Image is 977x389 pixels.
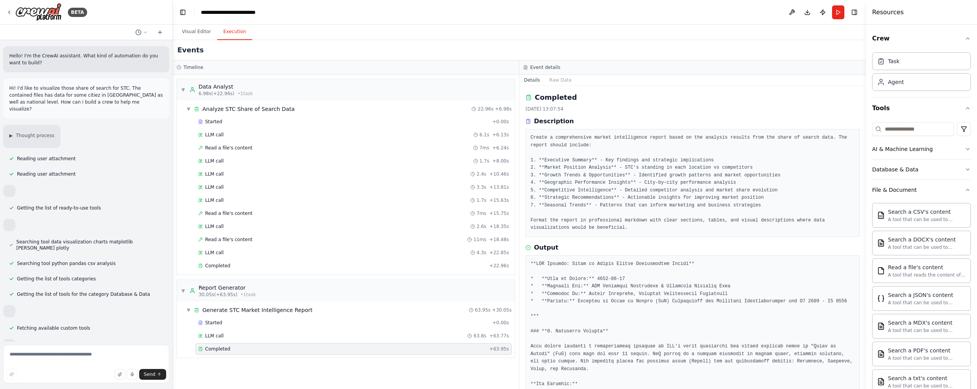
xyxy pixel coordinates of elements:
h2: Events [177,45,204,55]
span: LLM call [205,171,224,177]
span: LLM call [205,158,224,164]
span: 22.96s [478,106,494,112]
button: AI & Machine Learning [872,139,971,159]
span: + 8.00s [492,158,509,164]
div: A tool that can be used to semantic search a query from a txt's content. [888,383,966,389]
h3: Description [534,117,574,126]
span: + 0.00s [492,119,509,125]
span: Send [144,371,155,377]
div: AI & Machine Learning [872,145,933,153]
span: Generate STC Market Intelligence Report [202,306,313,314]
span: 1.7s [480,158,489,164]
button: Tools [872,97,971,119]
span: + 18.35s [489,223,509,230]
div: A tool that can be used to semantic search a query from a CSV's content. [888,216,966,223]
nav: breadcrumb [201,8,256,16]
span: + 63.95s [489,346,509,352]
span: Searching tool data visualization charts matplotlib [PERSON_NAME] plotly [16,239,163,251]
div: A tool that can be used to semantic search a query from a DOCX's content. [888,244,966,250]
div: File & Document [872,186,917,194]
span: 11ms [473,236,486,243]
span: LLM call [205,197,224,203]
span: + 13.81s [489,184,509,190]
div: [DATE] 13:07:54 [526,106,860,112]
span: + 15.63s [489,197,509,203]
h3: Event details [530,64,560,70]
div: Search a JSON's content [888,291,966,299]
span: ▼ [181,288,185,294]
span: + 6.13s [492,132,509,138]
span: 7ms [479,145,489,151]
span: LLM call [205,184,224,190]
span: 3.3s [477,184,486,190]
div: A tool that reads the content of a file. To use this tool, provide a 'file_path' parameter with t... [888,272,966,278]
button: Start a new chat [154,28,166,37]
span: + 0.00s [492,320,509,326]
span: LLM call [205,333,224,339]
img: CSVSearchTool [877,211,885,219]
span: 6.98s (+22.96s) [199,91,234,97]
img: DOCXSearchTool [877,239,885,247]
div: Search a DOCX's content [888,236,966,243]
span: LLM call [205,223,224,230]
span: + 22.85s [489,250,509,256]
span: ▶ [9,132,13,139]
span: 63.95s [475,307,491,313]
div: Search a PDF's content [888,347,966,354]
span: ▼ [186,307,191,313]
div: Search a CSV's content [888,208,966,216]
button: Send [139,369,166,380]
span: Read a file's content [205,145,253,151]
button: Hide left sidebar [177,7,188,18]
div: Report Generator [199,284,256,292]
img: JSONSearchTool [877,295,885,302]
span: Completed [205,263,230,269]
button: Raw Data [545,75,576,86]
button: File & Document [872,180,971,200]
div: Agent [888,78,904,86]
span: + 22.96s [489,263,509,269]
p: Hello! I'm the CrewAI assistant. What kind of automation do you want to build? [9,52,163,66]
div: A tool that can be used to semantic search a query from a MDX's content. [888,327,966,334]
img: PDFSearchTool [877,350,885,358]
img: Logo [15,3,62,21]
button: Improve this prompt [6,369,17,380]
span: + 10.46s [489,171,509,177]
span: • 1 task [241,292,256,298]
span: 2.4s [477,171,486,177]
span: Read a file's content [205,210,253,216]
button: Database & Data [872,159,971,179]
pre: Create a comprehensive market intelligence report based on the analysis results from the share of... [531,134,855,232]
div: A tool that can be used to semantic search a query from a JSON's content. [888,300,966,306]
span: 1.7s [477,197,486,203]
h3: Output [534,243,558,252]
div: BETA [68,8,87,17]
button: Visual Editor [176,24,217,40]
span: Fetching available custom tools [17,325,90,331]
img: TXTSearchTool [877,378,885,386]
div: Data Analyst [199,83,253,91]
span: LLM call [205,250,224,256]
div: Crew [872,49,971,97]
span: 30.05s (+63.95s) [199,292,238,298]
span: + 18.48s [489,236,509,243]
p: Hi! I'd like to visualize those share of search for STC. The contained files has data for some ci... [9,85,163,112]
div: A tool that can be used to semantic search a query from a PDF's content. [888,355,966,361]
span: Read a file's content [205,236,253,243]
div: Task [888,57,900,65]
span: ▼ [186,106,191,112]
button: Upload files [115,369,125,380]
span: Getting the list of tools categories [17,276,96,282]
span: + 63.77s [489,333,509,339]
span: + 6.98s [495,106,512,112]
button: ▶Thought process [9,132,54,139]
div: Read a file's content [888,263,966,271]
span: 4.3s [477,250,486,256]
div: Database & Data [872,166,918,173]
button: Switch to previous chat [132,28,151,37]
h2: Completed [535,92,577,103]
span: Thought process [16,132,54,139]
span: Analyze STC Share of Search Data [202,105,295,113]
h4: Resources [872,8,904,17]
button: Click to speak your automation idea [127,369,138,380]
